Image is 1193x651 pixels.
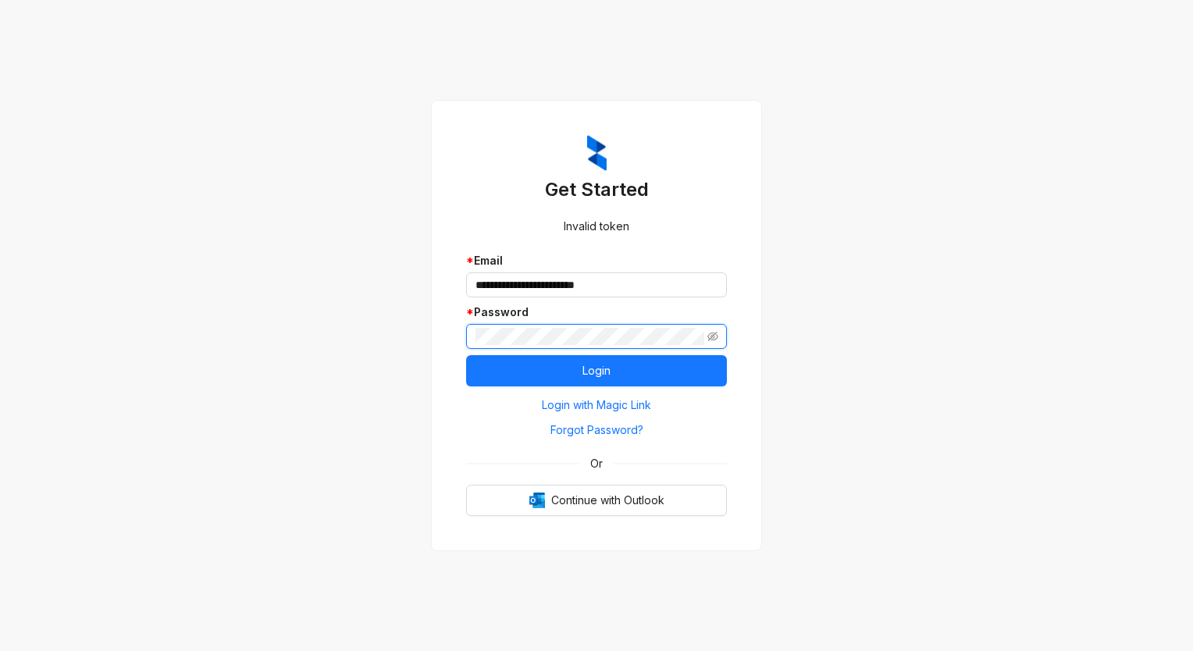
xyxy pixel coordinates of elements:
[466,177,727,202] h3: Get Started
[542,397,651,414] span: Login with Magic Link
[551,492,664,509] span: Continue with Outlook
[579,455,614,472] span: Or
[707,331,718,342] span: eye-invisible
[466,252,727,269] div: Email
[550,422,643,439] span: Forgot Password?
[466,304,727,321] div: Password
[466,418,727,443] button: Forgot Password?
[582,362,611,379] span: Login
[529,493,545,508] img: Outlook
[466,218,727,235] div: Invalid token
[466,355,727,386] button: Login
[587,135,607,171] img: ZumaIcon
[466,485,727,516] button: OutlookContinue with Outlook
[466,393,727,418] button: Login with Magic Link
